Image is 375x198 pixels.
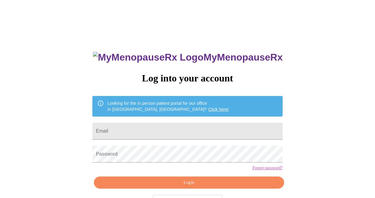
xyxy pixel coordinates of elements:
[208,107,229,112] a: Click here!
[101,179,277,186] span: Login
[92,73,283,84] h3: Log into your account
[93,52,203,63] img: MyMenopauseRx Logo
[93,52,283,63] h3: MyMenopauseRx
[252,166,283,170] a: Forgot password?
[94,177,284,189] button: Login
[108,98,229,115] div: Looking for the in person patient portal for our office in [GEOGRAPHIC_DATA], [GEOGRAPHIC_DATA]?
